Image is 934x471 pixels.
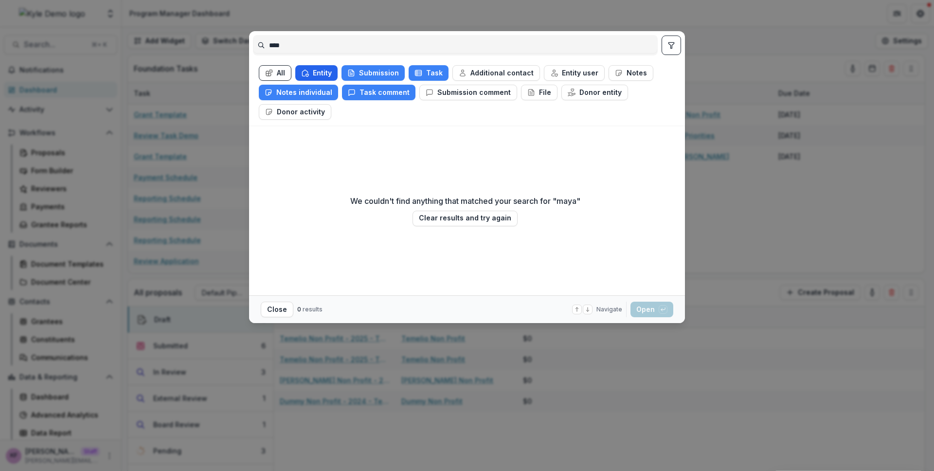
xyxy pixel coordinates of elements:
[521,85,557,100] button: File
[303,306,323,313] span: results
[413,211,518,226] button: Clear results and try again
[662,36,681,55] button: toggle filters
[259,85,338,100] button: Notes individual
[452,65,540,81] button: Additional contact
[341,65,405,81] button: Submission
[596,305,622,314] span: Navigate
[544,65,605,81] button: Entity user
[561,85,628,100] button: Donor entity
[342,85,415,100] button: Task comment
[297,306,301,313] span: 0
[630,302,673,317] button: Open
[609,65,653,81] button: Notes
[261,302,293,317] button: Close
[259,65,291,81] button: All
[350,195,580,207] p: We couldn't find anything that matched your search for " maya "
[419,85,517,100] button: Submission comment
[259,104,331,120] button: Donor activity
[295,65,338,81] button: Entity
[409,65,449,81] button: Task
